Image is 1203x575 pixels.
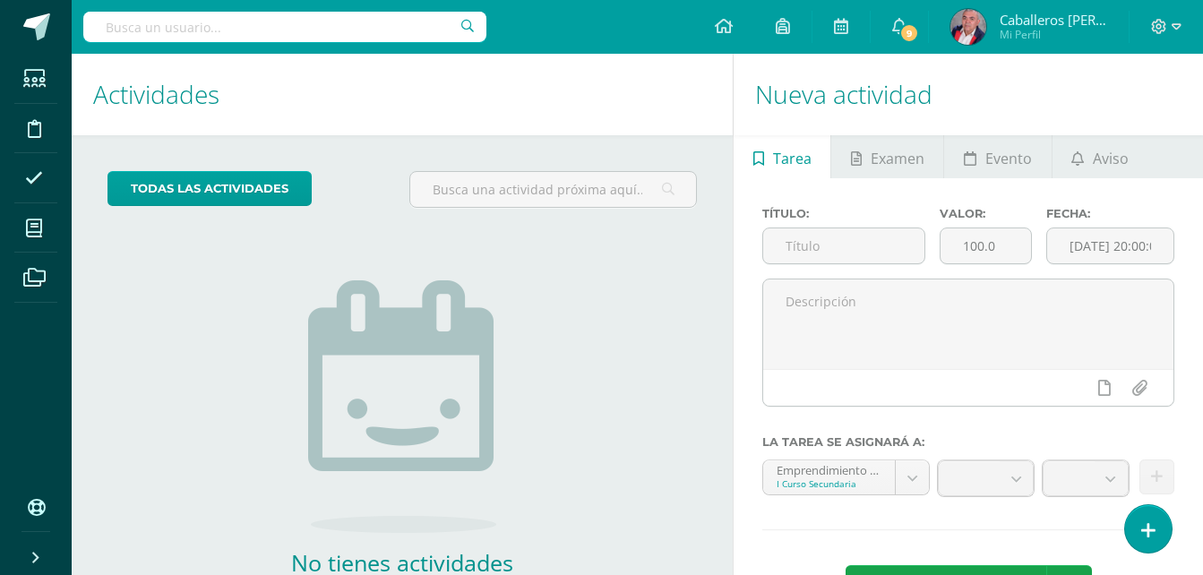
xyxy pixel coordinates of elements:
[940,207,1032,220] label: Valor:
[773,137,812,180] span: Tarea
[831,135,943,178] a: Examen
[762,435,1174,449] label: La tarea se asignará a:
[1000,27,1107,42] span: Mi Perfil
[1047,228,1173,263] input: Fecha de entrega
[83,12,486,42] input: Busca un usuario...
[410,172,696,207] input: Busca una actividad próxima aquí...
[734,135,830,178] a: Tarea
[762,207,925,220] label: Título:
[941,228,1031,263] input: Puntos máximos
[899,23,919,43] span: 9
[777,477,881,490] div: I Curso Secundaria
[985,137,1032,180] span: Evento
[308,280,496,533] img: no_activities.png
[1053,135,1148,178] a: Aviso
[1046,207,1174,220] label: Fecha:
[1000,11,1107,29] span: Caballeros [PERSON_NAME]
[763,228,924,263] input: Título
[777,460,881,477] div: Emprendimiento para la productividad 'A'
[107,171,312,206] a: todas las Actividades
[871,137,924,180] span: Examen
[944,135,1051,178] a: Evento
[93,54,711,135] h1: Actividades
[763,460,929,494] a: Emprendimiento para la productividad 'A'I Curso Secundaria
[950,9,986,45] img: 718472c83144e4d062e4550837bf6643.png
[1093,137,1129,180] span: Aviso
[755,54,1182,135] h1: Nueva actividad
